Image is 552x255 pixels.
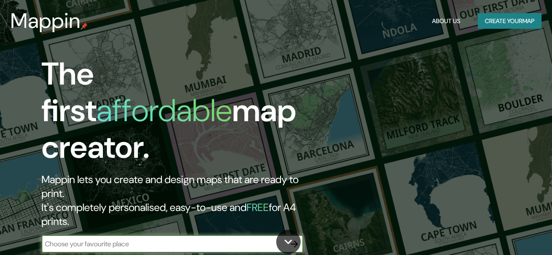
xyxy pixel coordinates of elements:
[474,221,542,245] iframe: Help widget launcher
[478,13,542,29] button: Create yourmap
[10,9,81,33] h3: Mappin
[81,23,88,30] img: mappin-pin
[41,239,286,249] input: Choose your favourite place
[96,90,232,131] h1: affordable
[41,173,318,228] h2: Mappin lets you create and design maps that are ready to print. It's completely personalised, eas...
[41,56,318,173] h1: The first map creator.
[247,201,269,214] h5: FREE
[429,13,464,29] button: About Us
